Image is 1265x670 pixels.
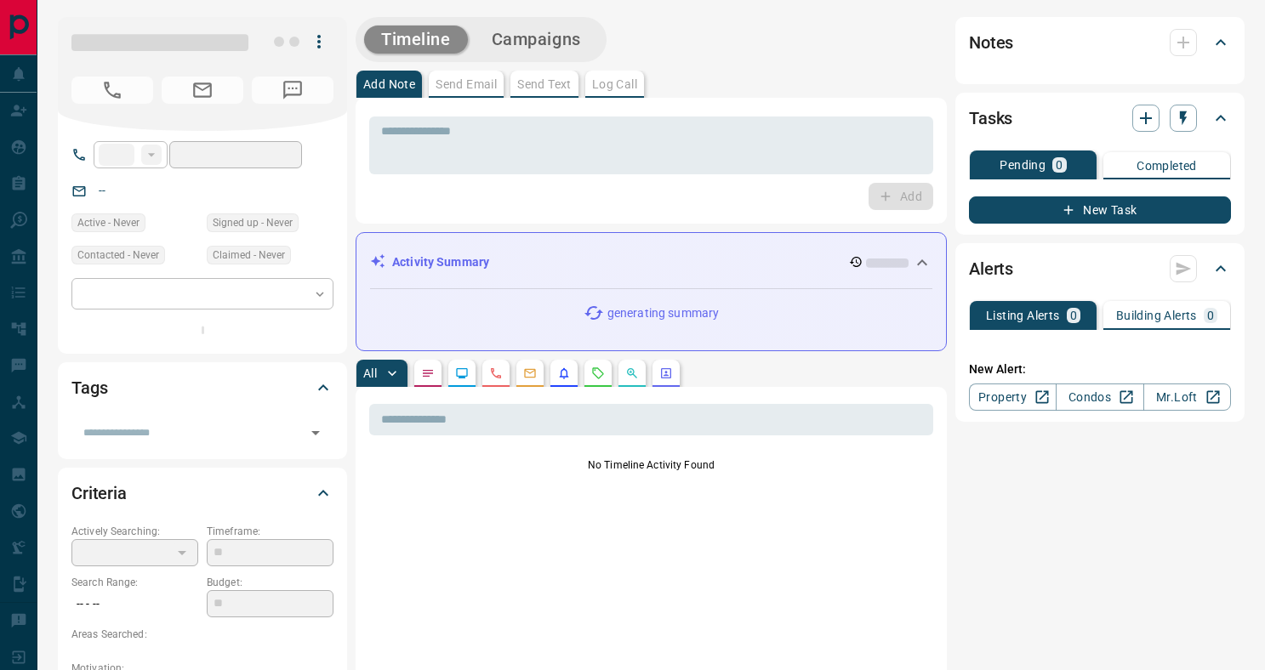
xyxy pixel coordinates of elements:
[1207,309,1214,321] p: 0
[969,361,1231,378] p: New Alert:
[969,98,1231,139] div: Tasks
[969,196,1231,224] button: New Task
[71,480,127,507] h2: Criteria
[557,366,571,380] svg: Listing Alerts
[969,383,1057,411] a: Property
[1137,160,1197,172] p: Completed
[455,366,469,380] svg: Lead Browsing Activity
[252,77,333,104] span: No Number
[369,457,933,473] p: No Timeline Activity Found
[969,29,1013,56] h2: Notes
[1000,159,1046,171] p: Pending
[71,77,153,104] span: No Number
[1056,159,1063,171] p: 0
[969,248,1231,289] div: Alerts
[969,255,1013,282] h2: Alerts
[364,26,468,54] button: Timeline
[421,366,435,380] svg: Notes
[213,214,293,231] span: Signed up - Never
[77,247,159,264] span: Contacted - Never
[523,366,537,380] svg: Emails
[71,590,198,618] p: -- - --
[207,575,333,590] p: Budget:
[363,367,377,379] p: All
[392,253,489,271] p: Activity Summary
[213,247,285,264] span: Claimed - Never
[207,524,333,539] p: Timeframe:
[1070,309,1077,321] p: 0
[475,26,598,54] button: Campaigns
[625,366,639,380] svg: Opportunities
[71,627,333,642] p: Areas Searched:
[1143,383,1231,411] a: Mr.Loft
[591,366,605,380] svg: Requests
[607,304,719,322] p: generating summary
[71,473,333,514] div: Criteria
[162,77,243,104] span: No Email
[71,374,107,401] h2: Tags
[370,247,932,278] div: Activity Summary
[1056,383,1143,411] a: Condos
[659,366,673,380] svg: Agent Actions
[1116,309,1197,321] p: Building Alerts
[99,184,105,197] a: --
[986,309,1060,321] p: Listing Alerts
[71,524,198,539] p: Actively Searching:
[489,366,503,380] svg: Calls
[363,78,415,90] p: Add Note
[71,575,198,590] p: Search Range:
[77,214,140,231] span: Active - Never
[304,421,328,445] button: Open
[969,105,1012,132] h2: Tasks
[969,22,1231,63] div: Notes
[71,367,333,408] div: Tags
